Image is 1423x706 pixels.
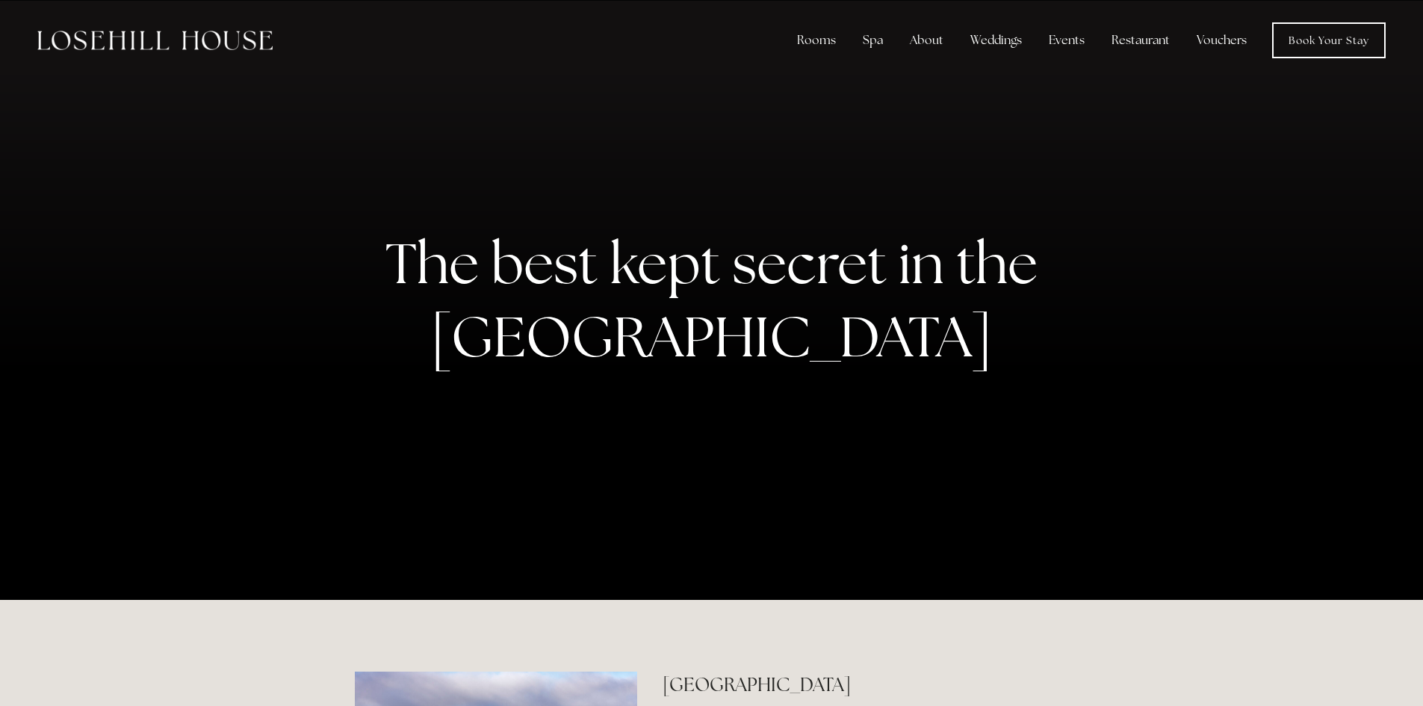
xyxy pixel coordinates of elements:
div: Restaurant [1100,25,1182,55]
div: Weddings [958,25,1034,55]
a: Vouchers [1185,25,1259,55]
img: Losehill House [37,31,273,50]
div: About [898,25,955,55]
div: Spa [851,25,895,55]
a: Book Your Stay [1272,22,1386,58]
div: Events [1037,25,1097,55]
strong: The best kept secret in the [GEOGRAPHIC_DATA] [385,226,1050,373]
h2: [GEOGRAPHIC_DATA] [663,672,1068,698]
div: Rooms [785,25,848,55]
